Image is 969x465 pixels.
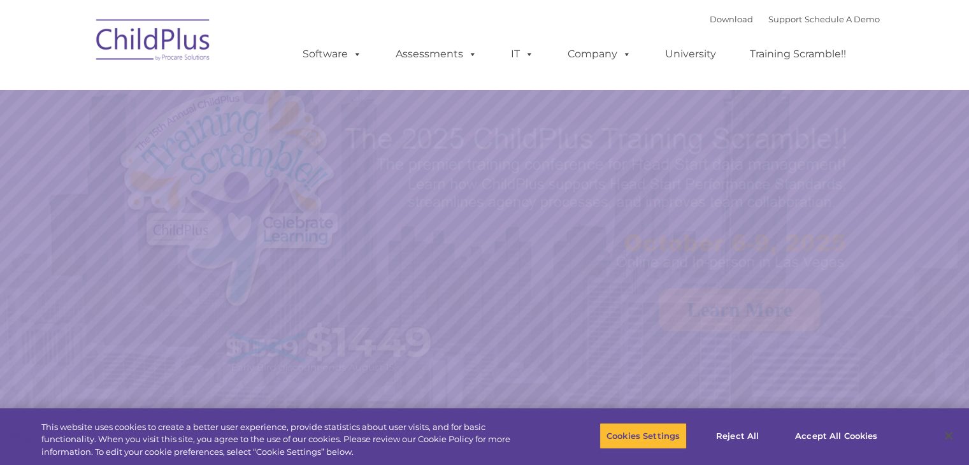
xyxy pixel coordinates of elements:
a: Learn More [659,289,821,331]
button: Reject All [698,422,777,449]
button: Close [935,422,963,450]
a: Schedule A Demo [805,14,880,24]
font: | [710,14,880,24]
a: Software [290,41,375,67]
img: ChildPlus by Procare Solutions [90,10,217,74]
a: Download [710,14,753,24]
div: This website uses cookies to create a better user experience, provide statistics about user visit... [41,421,533,459]
a: University [652,41,729,67]
a: IT [498,41,547,67]
button: Accept All Cookies [788,422,884,449]
button: Cookies Settings [599,422,687,449]
a: Company [555,41,644,67]
a: Training Scramble!! [737,41,859,67]
a: Assessments [383,41,490,67]
a: Support [768,14,802,24]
